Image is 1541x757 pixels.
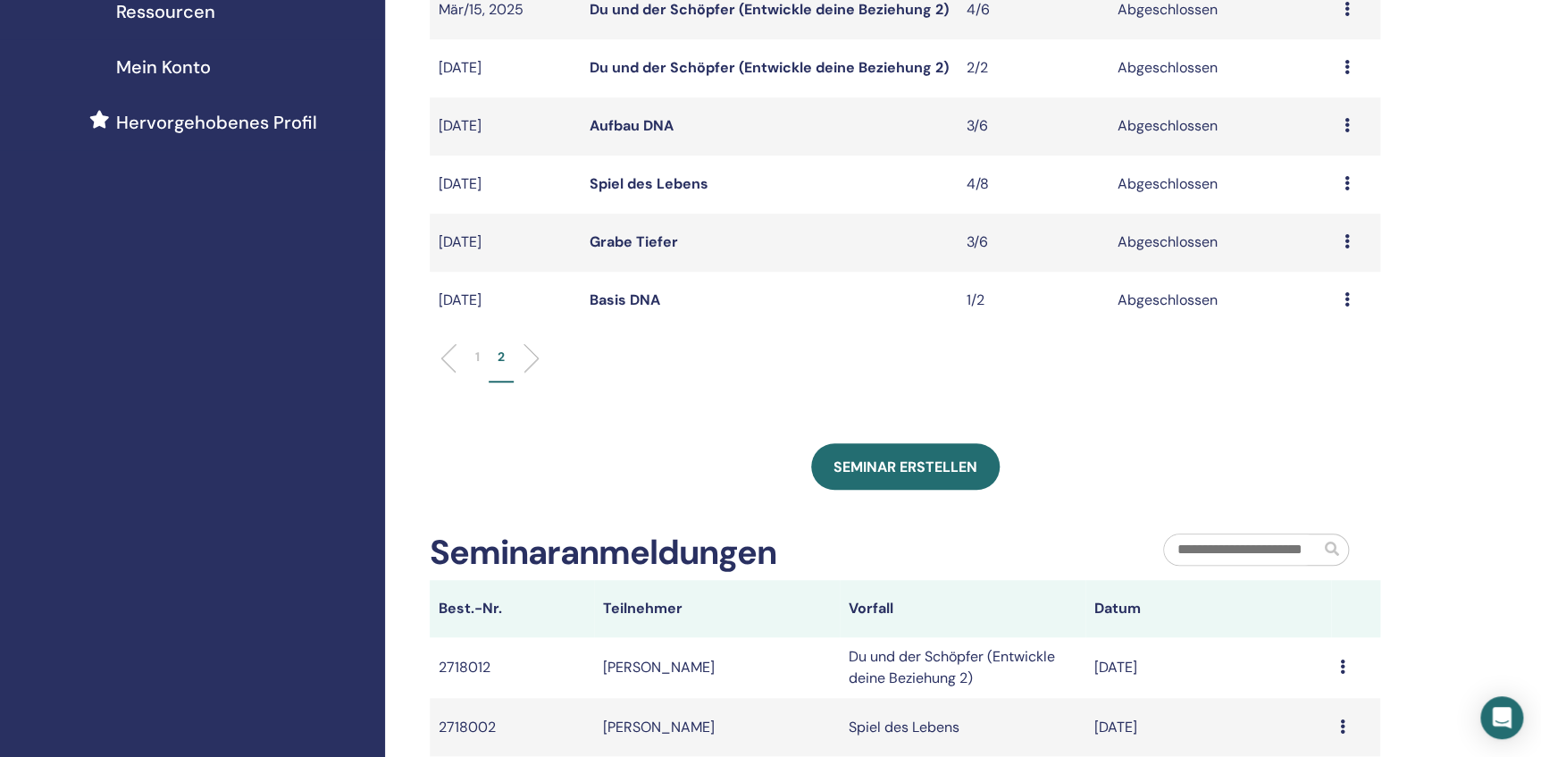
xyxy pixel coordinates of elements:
td: 4/8 [958,156,1109,214]
td: 3/6 [958,214,1109,272]
td: [DATE] [1085,698,1331,756]
a: Aufbau DNA [590,116,674,135]
p: 1 [475,348,480,366]
th: Best.-Nr. [430,580,593,637]
td: [PERSON_NAME] [594,637,840,698]
th: Datum [1085,580,1331,637]
td: 2/2 [958,39,1109,97]
p: 2 [498,348,505,366]
td: 3/6 [958,97,1109,156]
td: [DATE] [430,97,581,156]
span: Hervorgehobenes Profil [116,109,317,136]
a: Spiel des Lebens [590,174,708,193]
th: Teilnehmer [594,580,840,637]
td: Abgeschlossen [1109,156,1335,214]
td: Abgeschlossen [1109,97,1335,156]
td: Abgeschlossen [1109,214,1335,272]
a: Du und der Schöpfer (Entwickle deine Beziehung 2) [590,58,949,77]
div: Open Intercom Messenger [1480,696,1523,739]
td: [DATE] [430,39,581,97]
td: 2718012 [430,637,593,698]
td: Abgeschlossen [1109,39,1335,97]
td: Abgeschlossen [1109,272,1335,330]
td: [DATE] [430,272,581,330]
a: Basis DNA [590,290,660,309]
a: Seminar erstellen [811,443,1000,490]
td: [DATE] [430,156,581,214]
a: Grabe Tiefer [590,232,678,251]
td: Du und der Schöpfer (Entwickle deine Beziehung 2) [840,637,1085,698]
th: Vorfall [840,580,1085,637]
td: 1/2 [958,272,1109,330]
td: Spiel des Lebens [840,698,1085,756]
span: Seminar erstellen [833,458,977,476]
span: Mein Konto [116,54,211,80]
h2: Seminaranmeldungen [430,533,776,574]
td: [DATE] [1085,637,1331,698]
td: [DATE] [430,214,581,272]
td: 2718002 [430,698,593,756]
td: [PERSON_NAME] [594,698,840,756]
